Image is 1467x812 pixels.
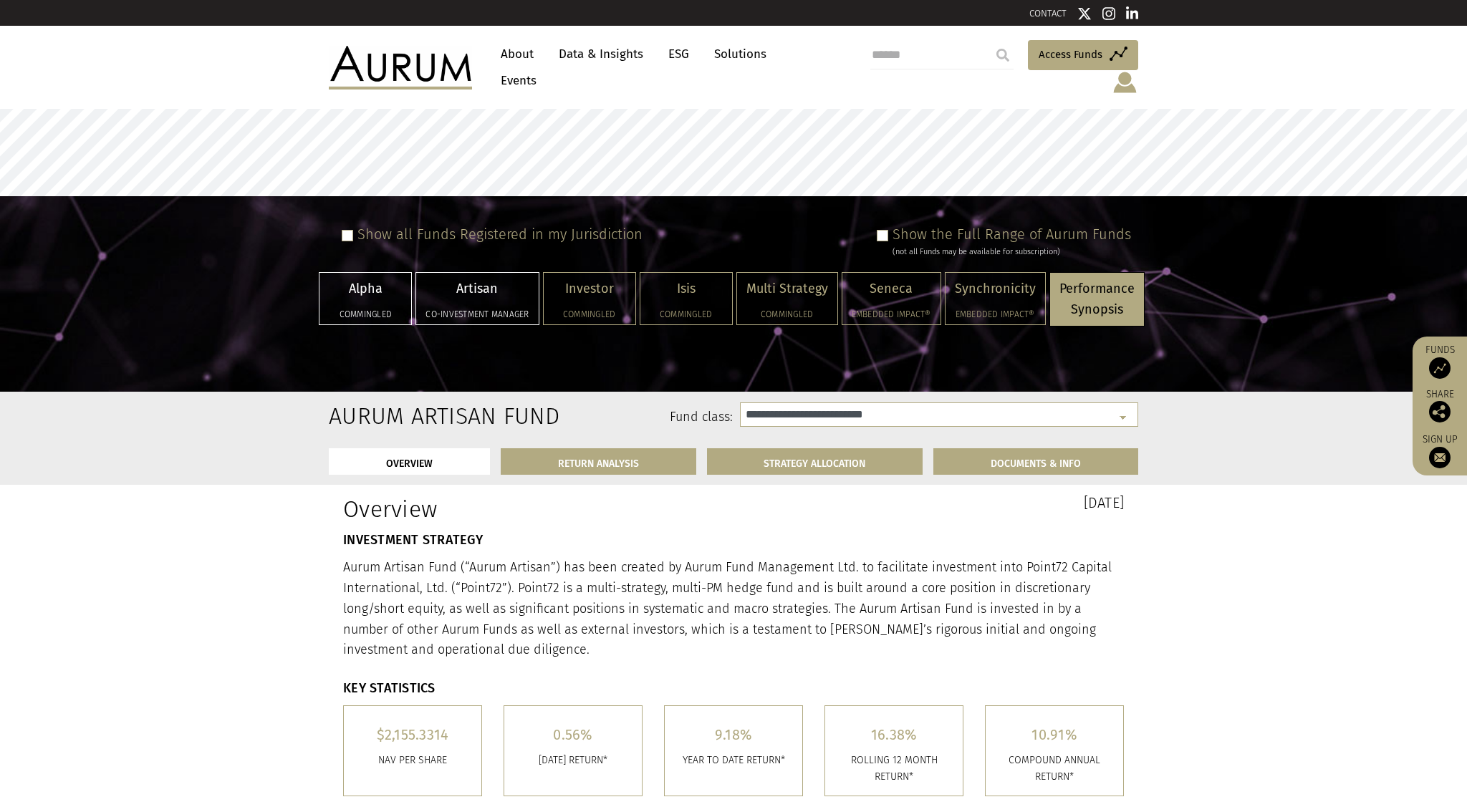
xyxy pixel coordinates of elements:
[329,402,446,430] h2: Aurum Artisan Fund
[552,41,650,67] a: Data & Insights
[836,728,952,742] h5: 16.38%
[355,728,471,742] h5: $2,155.3314
[955,310,1036,319] h5: Embedded Impact®
[955,279,1036,299] p: Synchronicity
[675,728,792,742] h5: 9.18%
[425,310,529,319] h5: Co-investment Manager
[893,226,1131,243] label: Show the Full Range of Aurum Funds
[343,496,723,523] h1: Overview
[1039,46,1102,63] span: Access Funds
[707,448,923,475] a: STRATEGY ALLOCATION
[494,67,537,94] a: Events
[1126,6,1139,21] img: Linkedin icon
[1420,433,1460,468] a: Sign up
[707,41,774,67] a: Solutions
[553,279,626,299] p: Investor
[650,279,723,299] p: Isis
[933,448,1138,475] a: DOCUMENTS & INFO
[1420,344,1460,379] a: Funds
[852,279,931,299] p: Seneca
[494,41,541,67] a: About
[467,408,733,427] label: Fund class:
[1059,279,1135,320] p: Performance Synopsis
[343,532,483,548] strong: INVESTMENT STRATEGY
[989,41,1017,69] input: Submit
[1429,357,1451,379] img: Access Funds
[996,753,1112,785] p: COMPOUND ANNUAL RETURN*
[1028,40,1138,70] a: Access Funds
[1102,6,1115,21] img: Instagram icon
[1029,8,1067,19] a: CONTACT
[852,310,931,319] h5: Embedded Impact®
[746,310,828,319] h5: Commingled
[836,753,952,785] p: ROLLING 12 MONTH RETURN*
[515,753,631,768] p: [DATE] RETURN*
[515,728,631,742] h5: 0.56%
[650,310,723,319] h5: Commingled
[1429,447,1451,468] img: Sign up to our newsletter
[343,680,436,696] strong: KEY STATISTICS
[661,41,696,67] a: ESG
[893,246,1131,258] div: (not all Funds may be available for subscription)
[329,310,402,319] h5: Commingled
[996,728,1112,742] h5: 10.91%
[329,279,402,299] p: Alpha
[357,226,643,243] label: Show all Funds Registered in my Jurisdiction
[746,279,828,299] p: Multi Strategy
[501,448,696,475] a: RETURN ANALYSIS
[744,496,1124,510] h3: [DATE]
[1112,70,1138,95] img: account-icon.svg
[1420,390,1460,422] div: Share
[343,557,1124,660] p: Aurum Artisan Fund (“Aurum Artisan”) has been created by Aurum Fund Management Ltd. to facilitate...
[1077,6,1092,21] img: Twitter icon
[425,279,529,299] p: Artisan
[553,310,626,319] h5: Commingled
[675,753,792,768] p: YEAR TO DATE RETURN*
[1429,401,1451,422] img: Share this post
[355,753,471,768] p: Nav per share
[329,46,472,89] img: Aurum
